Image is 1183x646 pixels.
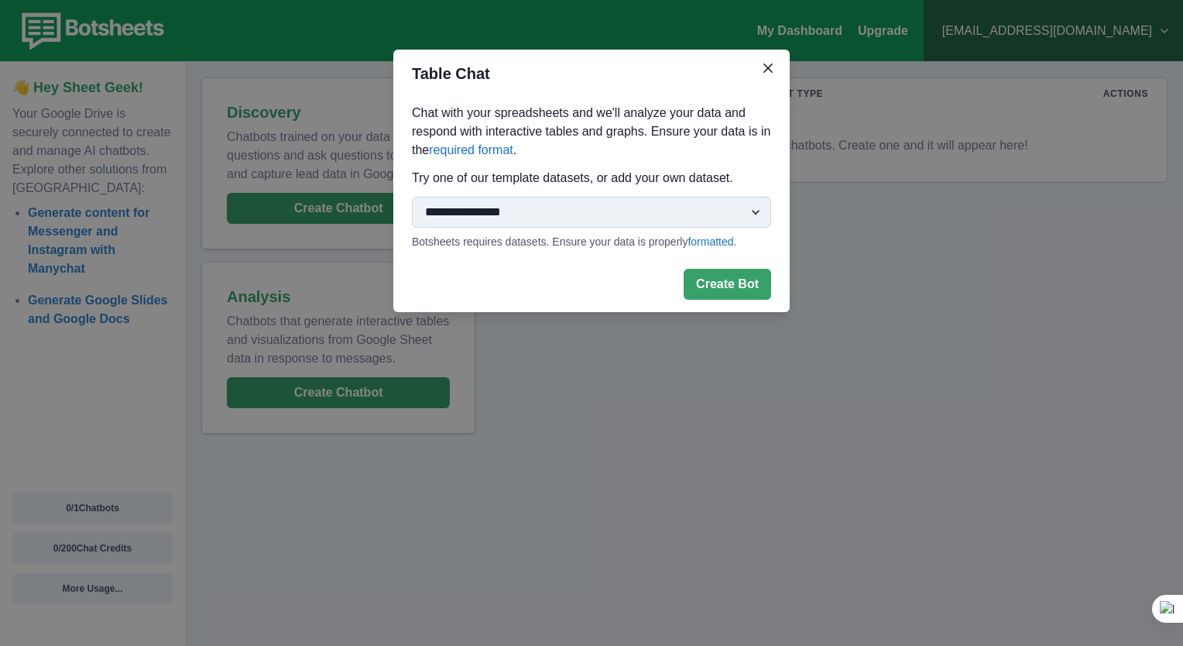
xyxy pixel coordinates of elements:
[684,269,771,300] button: Create Bot
[412,104,771,160] p: Chat with your spreadsheets and we'll analyze your data and respond with interactive tables and g...
[429,143,513,156] a: required format
[412,169,771,187] p: Try one of our template datasets, or add your own dataset.
[393,50,790,98] header: Table Chat
[412,234,771,250] p: Botsheets requires datasets. Ensure your data is properly .
[756,56,780,81] button: Close
[688,235,733,248] a: formatted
